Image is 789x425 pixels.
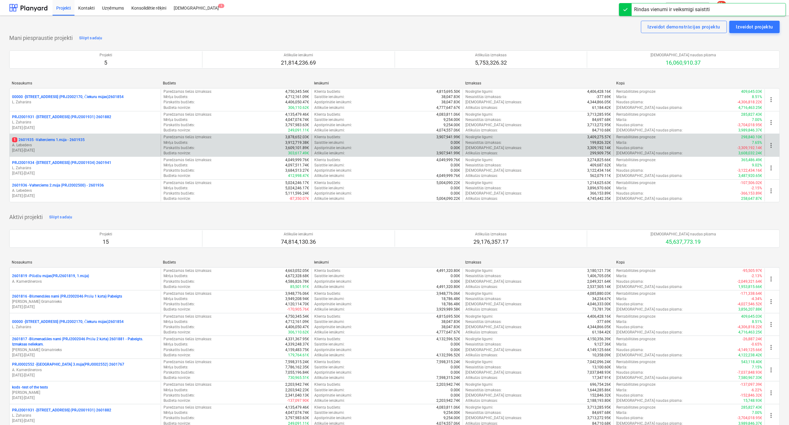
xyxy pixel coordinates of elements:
span: 1 [12,137,17,142]
p: Saistītie ienākumi : [314,186,345,191]
p: Budžeta novirze : [163,284,191,290]
p: 3,878,652.03€ [285,135,309,140]
p: [DEMOGRAPHIC_DATA] naudas plūsma : [616,105,683,110]
p: PRJ2001934 - [STREET_ADDRESS] (PRJ2001934) 2601941 [12,160,111,165]
p: Nesaistītās izmaksas : [465,140,502,145]
p: Naudas plūsma : [616,145,644,151]
p: 199,826.32€ [590,140,611,145]
p: 366,153.89€ [590,191,611,196]
p: -377.69€ [596,94,611,100]
p: Atlikušās izmaksas : [465,105,498,110]
p: 0.00€ [451,140,460,145]
span: more_vert [767,164,775,172]
p: 00000 - [STREET_ADDRESS] (PRJ2002170, Čiekuru mājas)2601854 [12,319,124,324]
p: 4,586,826.78€ [285,279,309,284]
p: Pārskatīts budžets : [163,100,195,105]
p: A. Lebedevs [12,143,158,148]
span: more_vert [767,187,775,195]
p: -3,309,192.14€ [737,145,762,151]
p: 0.00€ [451,273,460,279]
p: Atlikušie ienākumi : [314,151,345,156]
p: 409,687.62€ [590,163,611,168]
p: Paredzamās tiešās izmaksas : [163,135,212,140]
p: -95,505.97€ [742,268,762,273]
p: Atlikušie ienākumi : [314,173,345,178]
p: Nesaistītās izmaksas : [465,163,502,168]
p: Projekti [100,53,112,58]
div: 00000 -[STREET_ADDRESS] (PRJ2002170, Čiekuru mājas)2601854L. Zaharāns [12,94,158,105]
p: 29,176,357.17 [473,238,508,246]
p: 4,406,428.16€ [587,89,611,94]
p: 4,135,479.46€ [285,112,309,117]
p: 249,091.11€ [288,128,309,133]
p: Paredzamās tiešās izmaksas : [163,112,212,117]
p: 5,024,246.17€ [285,186,309,191]
p: 4,406,050.47€ [285,100,309,105]
p: 4,663,052.05€ [285,268,309,273]
p: Mērķa budžets : [163,273,189,279]
p: 2,049,321.64€ [587,279,611,284]
p: 16,060,910.37 [651,59,716,67]
div: Budžets [163,81,309,86]
p: Noslēgtie līgumi : [465,157,494,163]
p: Rentabilitātes prognoze : [616,268,656,273]
p: Rentabilitātes prognoze : [616,112,656,117]
p: 3,608,032.24€ [738,151,762,156]
p: PRJ2001931 - [STREET_ADDRESS] (PRJ2001931) 2601882 [12,114,111,120]
p: 00000 - [STREET_ADDRESS] (PRJ2002170, Čiekuru mājas)2601854 [12,94,124,100]
p: L. Zaharāns [12,165,158,171]
p: 84,710.68€ [592,128,611,133]
p: 45,637,773.19 [651,238,716,246]
p: 7.00% [752,117,762,122]
p: -2,049,321.64€ [737,279,762,284]
p: Apstiprinātie ienākumi : [314,191,352,196]
p: 2601816 - Blūmendāles nami (PRJ2002046 Prūšu 1 kārta) Pabeigts [12,294,122,299]
div: kods -test of the tests[PERSON_NAME][DATE]-[DATE] [12,385,158,401]
div: 12601935 -Valterciems 1.māja - 2601935A. Lebedevs[DATE]-[DATE] [12,137,158,153]
p: 1,214,625.63€ [587,180,611,186]
p: 5,004,090.22€ [436,196,460,201]
p: Atlikušās izmaksas : [465,196,498,201]
p: 3,180,121.73€ [587,268,611,273]
p: Rentabilitātes prognoze : [616,135,656,140]
p: Pārskatīts budžets : [163,122,195,128]
p: [PERSON_NAME] Grāmatnieks [12,299,158,304]
p: Pārskatīts budžets : [163,168,195,173]
p: 9,254.00€ [443,122,460,128]
p: 3,912,719.38€ [285,140,309,145]
p: 0.00€ [451,163,460,168]
p: 0.00€ [451,279,460,284]
div: 00000 -[STREET_ADDRESS] (PRJ2002170, Čiekuru mājas)2601854L. Zaharāns [12,319,158,330]
p: 4,712,161.09€ [285,94,309,100]
div: Izmaksas [465,81,611,85]
p: Klienta budžets : [314,268,341,273]
p: Klienta budžets : [314,157,341,163]
p: 4,716,463.25€ [738,105,762,110]
span: more_vert [767,366,775,374]
div: Slēpt sadaļu [79,35,102,42]
p: Rentabilitātes prognoze : [616,89,656,94]
p: 562,079.11€ [590,173,611,178]
p: L. Zaharāns [12,324,158,330]
p: [DEMOGRAPHIC_DATA] naudas plūsma [651,232,716,237]
div: 2601816 -Blūmendāles nami (PRJ2002046 Prūšu 1 kārta) Pabeigts[PERSON_NAME] Grāmatnieks[DATE]-[DATE] [12,294,158,310]
p: 4,491,320.80€ [436,284,460,290]
p: Rentabilitātes prognoze : [616,180,656,186]
p: Rentabilitātes prognoze : [616,157,656,163]
p: Saistītie ienākumi : [314,140,345,145]
p: 74,814,130.36 [281,238,316,246]
p: 4,049,999.76€ [436,173,460,178]
p: Marža : [616,273,627,279]
p: Mērķa budžets : [163,94,189,100]
p: 4,745,442.35€ [587,196,611,201]
div: Izveidot demonstrācijas projektu [648,23,720,31]
p: 3,713,272.95€ [587,122,611,128]
p: 8.51% [752,94,762,100]
p: Budžeta novirze : [163,151,191,156]
p: 3,907,941.99€ [436,151,460,156]
p: Budžeta novirze : [163,128,191,133]
p: Atlikušās izmaksas : [465,151,498,156]
p: 5,753,326.32 [475,59,507,67]
p: Apstiprinātie ienākumi : [314,279,352,284]
p: 2601817 - Blūmenadāles nami (PRJ2002046 Prūšu 2 kārta) 2601881 - Pabeigts. Izmaksas neliekam. [12,337,158,347]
